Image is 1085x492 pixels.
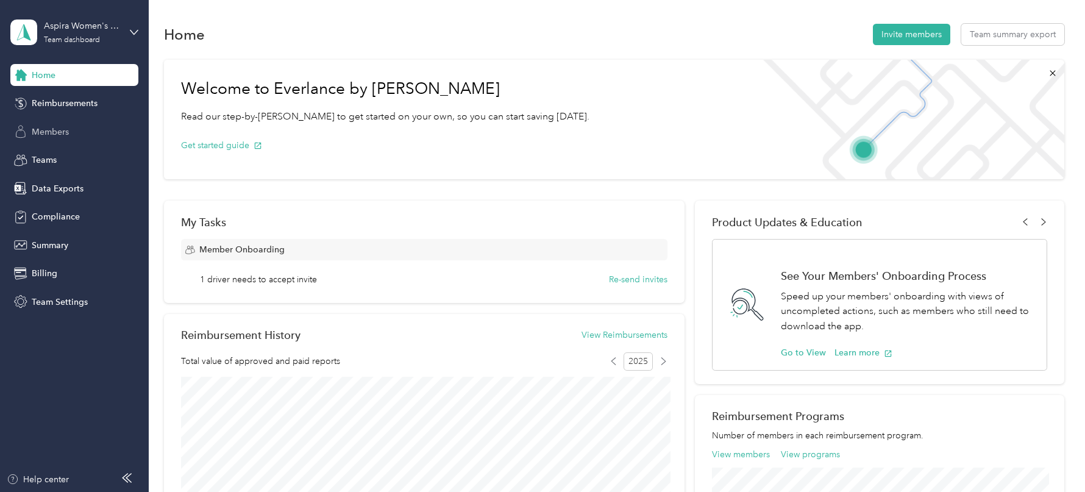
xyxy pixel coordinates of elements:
span: Member Onboarding [199,243,285,256]
button: View members [712,448,770,461]
p: Number of members in each reimbursement program. [712,429,1047,442]
span: Billing [32,267,57,280]
div: Aspira Women's Health [44,20,120,32]
span: Team Settings [32,296,88,308]
span: Home [32,69,55,82]
h2: Reimbursement Programs [712,410,1047,422]
div: My Tasks [181,216,667,229]
button: Learn more [834,346,892,359]
span: Total value of approved and paid reports [181,355,340,368]
iframe: Everlance-gr Chat Button Frame [1017,424,1085,492]
button: View Reimbursements [582,329,667,341]
button: Team summary export [961,24,1064,45]
h1: Welcome to Everlance by [PERSON_NAME] [181,79,589,99]
p: Read our step-by-[PERSON_NAME] to get started on your own, so you can start saving [DATE]. [181,109,589,124]
span: 1 driver needs to accept invite [200,273,317,286]
span: Compliance [32,210,80,223]
h1: See Your Members' Onboarding Process [781,269,1033,282]
button: Help center [7,473,69,486]
span: Summary [32,239,68,252]
span: Product Updates & Education [712,216,863,229]
div: Team dashboard [44,37,100,44]
span: Data Exports [32,182,84,195]
button: Get started guide [181,139,262,152]
span: 2025 [624,352,653,371]
button: Invite members [873,24,950,45]
button: Re-send invites [609,273,667,286]
button: Go to View [781,346,826,359]
span: Teams [32,154,57,166]
span: Members [32,126,69,138]
h1: Home [164,28,205,41]
img: Welcome to everlance [751,60,1064,179]
span: Reimbursements [32,97,98,110]
p: Speed up your members' onboarding with views of uncompleted actions, such as members who still ne... [781,289,1033,334]
h2: Reimbursement History [181,329,301,341]
button: View programs [781,448,840,461]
